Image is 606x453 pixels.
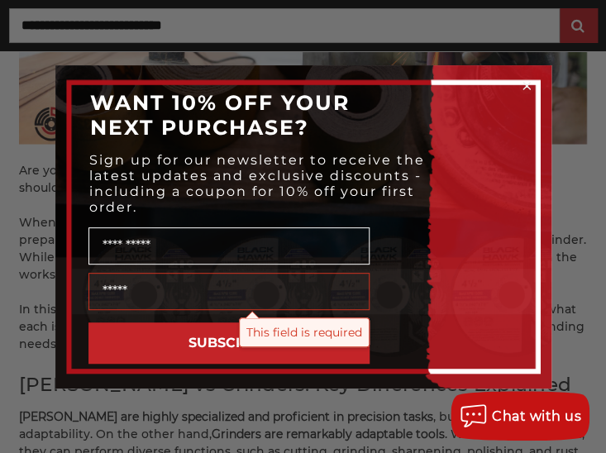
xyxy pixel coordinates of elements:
span: Sign up for our newsletter to receive the latest updates and exclusive discounts - including a co... [89,152,425,215]
button: Chat with us [451,391,589,441]
button: SUBSCRIBE [88,322,370,364]
button: Close dialog [518,78,535,94]
span: WANT 10% OFF YOUR NEXT PURCHASE? [90,90,350,140]
input: Email [88,273,370,310]
span: Chat with us [492,408,581,424]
